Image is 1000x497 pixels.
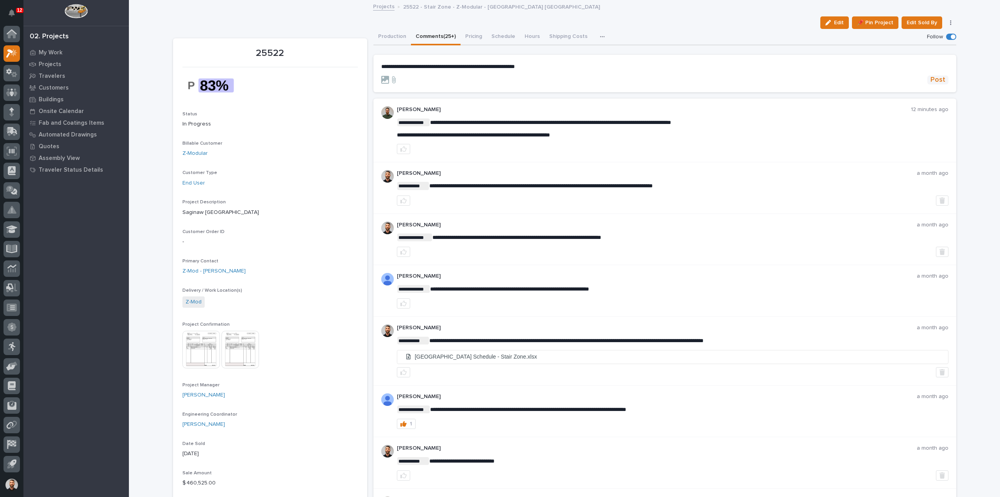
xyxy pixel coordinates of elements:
button: Delete post [936,196,948,206]
button: 📌 Pin Project [852,16,898,29]
p: Automated Drawings [39,131,97,138]
a: Projects [23,58,129,70]
img: AOh14GjpcA6ydKGAvwfezp8OhN30Q3_1BHk5lQOeczEvCIoEuGETHm2tT-JUDAHyqffuBe4ae2BInEDZwLlH3tcCd_oYlV_i4... [381,273,394,285]
p: [PERSON_NAME] [397,325,917,331]
p: Customers [39,84,69,92]
p: [DATE] [182,450,358,458]
span: 📌 Pin Project [857,18,893,27]
span: Project Manager [182,383,220,388]
p: Quotes [39,143,59,150]
span: Sale Amount [182,471,212,475]
button: Pricing [461,29,487,45]
span: Customer Order ID [182,230,225,234]
p: Projects [39,61,61,68]
a: Z-Mod - [PERSON_NAME] [182,267,246,275]
button: 1 [397,419,416,429]
p: Travelers [39,73,65,80]
button: Post [927,75,948,84]
p: [PERSON_NAME] [397,273,917,280]
span: Primary Contact [182,259,218,264]
button: like this post [397,196,410,206]
p: a month ago [917,445,948,452]
a: Projects [373,2,395,11]
button: Edit [820,16,849,29]
a: Traveler Status Details [23,164,129,176]
button: like this post [397,367,410,377]
button: Edit Sold By [902,16,942,29]
div: 02. Projects [30,32,69,41]
span: Date Sold [182,441,205,446]
button: Notifications [4,5,20,21]
a: [GEOGRAPHIC_DATA] Schedule - Stair Zone.xlsx [397,350,948,364]
a: Travelers [23,70,129,82]
p: Assembly View [39,155,80,162]
a: Automated Drawings [23,129,129,140]
p: a month ago [917,170,948,177]
button: users-avatar [4,477,20,493]
p: a month ago [917,273,948,280]
a: Customers [23,82,129,93]
p: Traveler Status Details [39,167,103,174]
span: Engineering Coordinator [182,412,237,417]
img: AGNmyxaji213nCK4JzPdPN3H3CMBhXDSA2tJ_sy3UIa5=s96-c [381,445,394,458]
p: [PERSON_NAME] [397,170,917,177]
span: Billable Customer [182,141,222,146]
span: Edit Sold By [907,18,937,27]
span: Delivery / Work Location(s) [182,288,242,293]
button: Hours [520,29,545,45]
p: Follow [927,34,943,40]
img: MHydgCA61854CSs0VYMIPMDZPOkxsgjlt9OrqGH_GHI [182,72,241,99]
button: like this post [397,298,410,309]
p: [PERSON_NAME] [397,445,917,452]
a: Onsite Calendar [23,105,129,117]
button: Delete post [936,247,948,257]
p: 25522 [182,48,358,59]
a: [PERSON_NAME] [182,420,225,429]
button: like this post [397,144,410,154]
a: Z-Mod [186,298,202,306]
p: $ 460,525.00 [182,479,358,487]
img: AGNmyxaji213nCK4JzPdPN3H3CMBhXDSA2tJ_sy3UIa5=s96-c [381,325,394,337]
p: [PERSON_NAME] [397,106,911,113]
p: Buildings [39,96,64,103]
a: [PERSON_NAME] [182,391,225,399]
p: a month ago [917,393,948,400]
a: Z-Modular [182,149,208,158]
button: Shipping Costs [545,29,592,45]
span: Post [930,75,945,84]
p: Saginaw [GEOGRAPHIC_DATA] [182,208,358,217]
button: like this post [397,247,410,257]
a: Quotes [23,140,129,152]
span: Project Confirmation [182,322,230,327]
button: Delete post [936,367,948,377]
p: 12 [17,7,22,13]
div: Notifications12 [10,9,20,22]
img: Workspace Logo [64,4,87,18]
a: My Work [23,47,129,58]
p: 12 minutes ago [911,106,948,113]
p: My Work [39,49,62,56]
button: Production [373,29,411,45]
img: AGNmyxaji213nCK4JzPdPN3H3CMBhXDSA2tJ_sy3UIa5=s96-c [381,222,394,234]
p: a month ago [917,222,948,228]
div: 1 [410,421,412,427]
p: [PERSON_NAME] [397,222,917,228]
span: Customer Type [182,170,217,175]
img: AOh14GjpcA6ydKGAvwfezp8OhN30Q3_1BHk5lQOeczEvCIoEuGETHm2tT-JUDAHyqffuBe4ae2BInEDZwLlH3tcCd_oYlV_i4... [381,393,394,406]
button: Schedule [487,29,520,45]
p: In Progress [182,120,358,128]
a: End User [182,179,205,187]
a: Buildings [23,93,129,105]
p: - [182,238,358,246]
span: Project Description [182,200,226,205]
a: Assembly View [23,152,129,164]
button: Comments (25+) [411,29,461,45]
p: 25522 - Stair Zone - Z-Modular - [GEOGRAPHIC_DATA] [GEOGRAPHIC_DATA] [403,2,600,11]
p: [PERSON_NAME] [397,393,917,400]
p: a month ago [917,325,948,331]
p: Onsite Calendar [39,108,84,115]
img: AGNmyxaji213nCK4JzPdPN3H3CMBhXDSA2tJ_sy3UIa5=s96-c [381,170,394,183]
span: Status [182,112,197,117]
button: Delete post [936,470,948,481]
